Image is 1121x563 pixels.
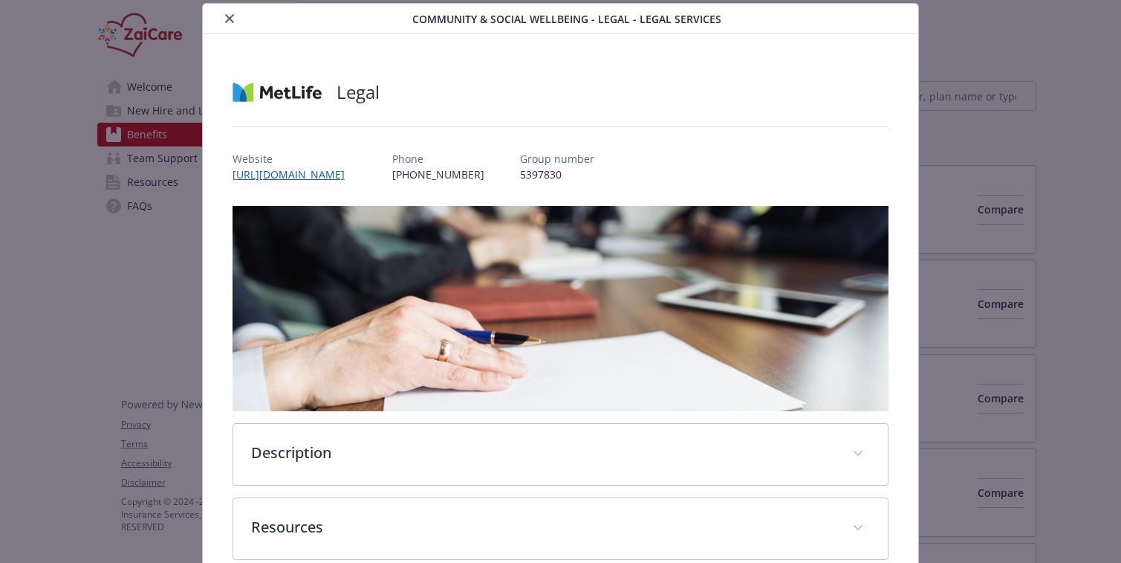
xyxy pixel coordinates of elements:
[251,442,835,464] p: Description
[233,151,357,167] p: Website
[412,11,721,27] span: Community & Social Wellbeing - Legal - Legal Services
[233,70,322,115] img: Metlife Inc
[233,206,889,411] img: banner
[520,167,594,182] p: 5397830
[392,167,484,182] p: [PHONE_NUMBER]
[221,10,238,28] button: close
[337,80,380,105] h2: Legal
[392,151,484,167] p: Phone
[233,424,888,485] div: Description
[233,167,357,181] a: [URL][DOMAIN_NAME]
[233,498,888,559] div: Resources
[520,151,594,167] p: Group number
[251,516,835,538] p: Resources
